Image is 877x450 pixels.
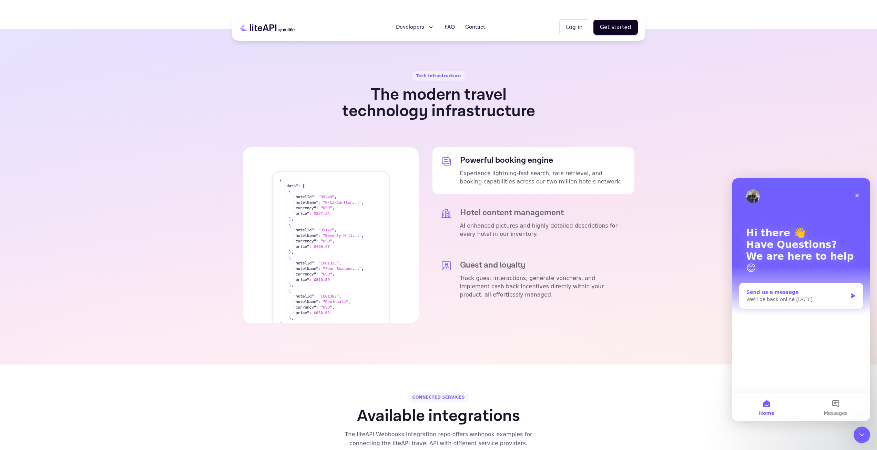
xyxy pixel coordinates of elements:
a: Contact [461,20,489,34]
iframe: Intercom live chat [732,178,870,421]
button: Developers [392,20,438,34]
iframe: Intercom live chat [854,427,870,443]
button: Log in [559,19,589,35]
span: FAQ [445,23,455,31]
h1: The modern travel technology infrastructure [333,87,544,120]
h5: Guest and loyalty [460,260,626,270]
h5: Powerful booking engine [460,156,626,165]
h5: Hotel content management [460,208,626,218]
p: Track guest interactions, generate vouchers, and implement cash back incentives directly within y... [460,274,626,299]
h1: Available integrations [357,408,520,424]
img: Advantage [243,147,419,323]
span: Contact [465,23,485,31]
p: Experience lightning-fast search, rate retrieval, and booking capabilities across our two million... [460,169,626,186]
div: The liteAPI Webhooks Integration repo offers webhook examples for connecting the liteAPI travel A... [345,430,533,448]
span: Developers [396,23,424,31]
div: CONNECTED SERVICES [408,392,469,402]
button: Get started [593,20,638,35]
p: AI enhanced pictures and highly detailed descriptions for every hotel in our inventory. [460,222,626,238]
div: Tech Infrastructure [412,71,465,81]
a: FAQ [440,20,459,34]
